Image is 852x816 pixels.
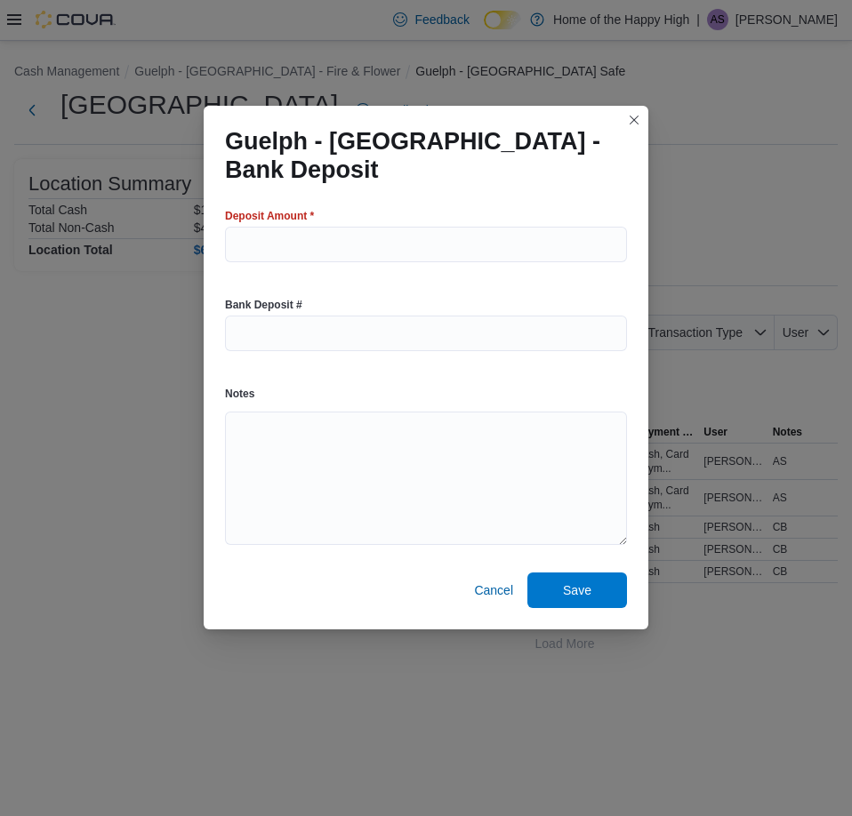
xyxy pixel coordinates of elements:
span: Cancel [474,581,513,599]
label: Deposit Amount * [225,209,314,223]
button: Save [527,572,627,608]
h1: Guelph - [GEOGRAPHIC_DATA] - Bank Deposit [225,127,613,184]
button: Closes this modal window [623,109,645,131]
button: Cancel [467,572,520,608]
label: Bank Deposit # [225,298,302,312]
span: Save [563,581,591,599]
label: Notes [225,387,254,401]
